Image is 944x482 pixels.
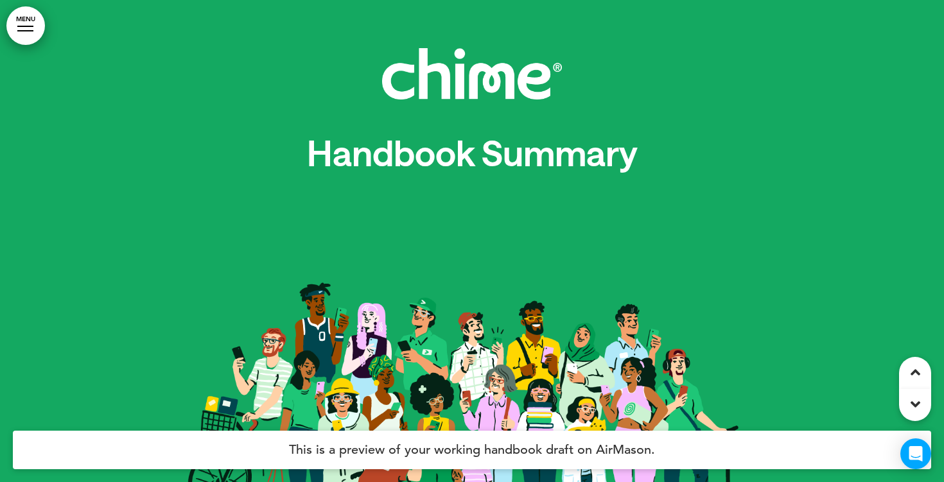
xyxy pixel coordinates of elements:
img: 1678445766916.png [382,48,562,99]
div: Open Intercom Messenger [900,438,931,469]
h4: This is a preview of your working handbook draft on AirMason. [13,431,931,469]
span: Handbook Summary [307,132,638,173]
a: MENU [6,6,45,45]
